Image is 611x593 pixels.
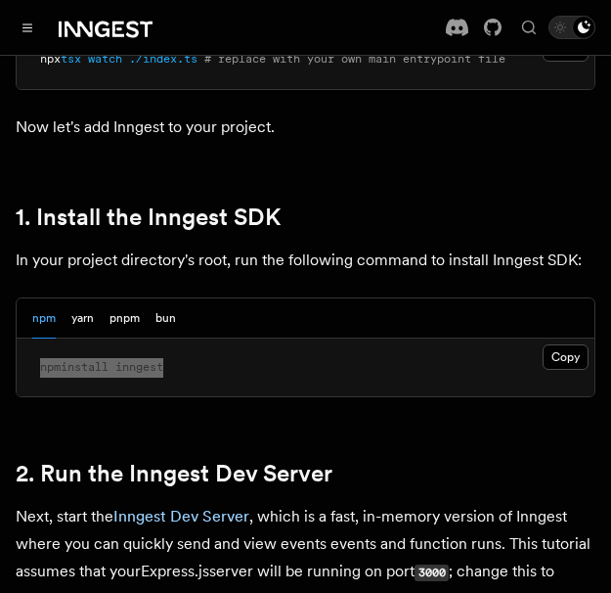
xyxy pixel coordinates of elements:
[71,298,94,339] button: yarn
[155,298,176,339] button: bun
[88,52,122,66] span: watch
[40,360,61,374] span: npm
[16,204,281,231] a: 1. Install the Inngest SDK
[115,360,163,374] span: inngest
[16,247,595,274] p: In your project directory's root, run the following command to install Inngest SDK:
[543,344,589,370] button: Copy
[415,565,449,581] code: 3000
[61,52,81,66] span: tsx
[113,507,249,525] a: Inngest Dev Server
[40,52,61,66] span: npx
[109,298,140,339] button: pnpm
[129,52,197,66] span: ./index.ts
[517,16,541,39] button: Find something...
[61,360,109,374] span: install
[16,114,595,141] p: Now let's add Inngest to your project.
[16,16,39,39] button: Toggle navigation
[16,460,332,487] a: 2. Run the Inngest Dev Server
[32,298,56,339] button: npm
[548,16,595,39] button: Toggle dark mode
[204,52,505,66] span: # replace with your own main entrypoint file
